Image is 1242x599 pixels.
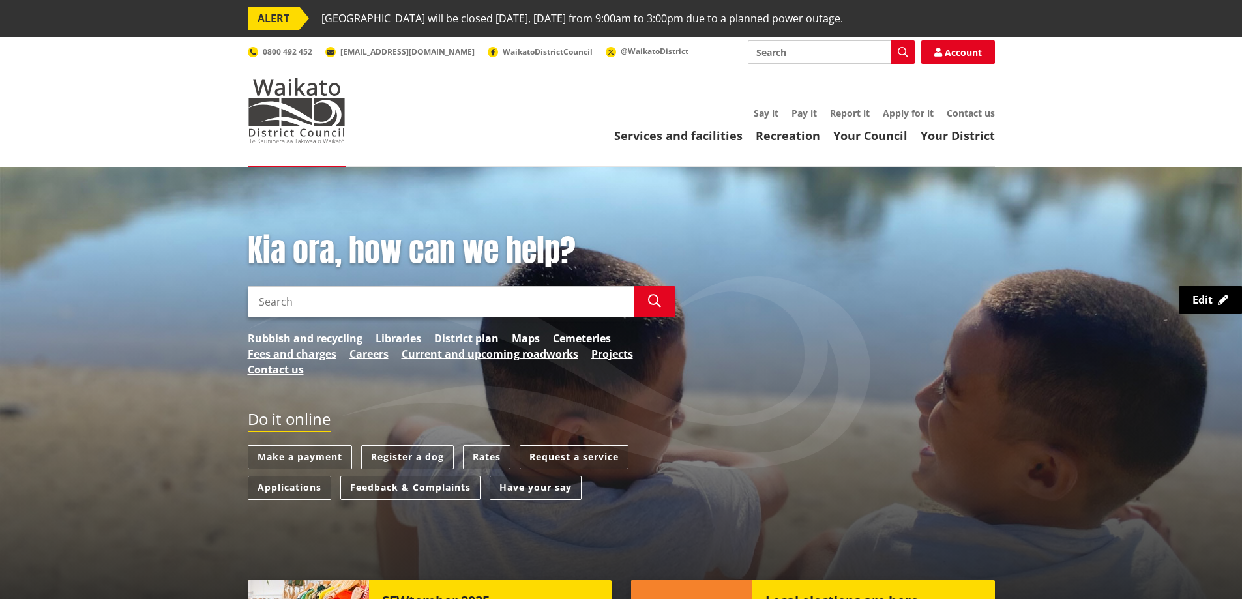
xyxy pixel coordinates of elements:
h1: Kia ora, how can we help? [248,232,675,270]
a: Report it [830,107,870,119]
a: Fees and charges [248,346,336,362]
span: [GEOGRAPHIC_DATA] will be closed [DATE], [DATE] from 9:00am to 3:00pm due to a planned power outage. [321,7,843,30]
a: @WaikatoDistrict [606,46,688,57]
a: Libraries [376,330,421,346]
a: Apply for it [883,107,934,119]
a: Feedback & Complaints [340,476,481,500]
a: Pay it [791,107,817,119]
input: Search input [248,286,634,317]
h2: Do it online [248,410,331,433]
a: Cemeteries [553,330,611,346]
a: Say it [754,107,778,119]
a: [EMAIL_ADDRESS][DOMAIN_NAME] [325,46,475,57]
a: Projects [591,346,633,362]
a: Recreation [756,128,820,143]
span: Edit [1192,293,1213,307]
a: Current and upcoming roadworks [402,346,578,362]
a: Maps [512,330,540,346]
img: Waikato District Council - Te Kaunihera aa Takiwaa o Waikato [248,78,346,143]
span: 0800 492 452 [263,46,312,57]
a: 0800 492 452 [248,46,312,57]
a: Edit [1179,286,1242,314]
input: Search input [748,40,915,64]
a: Account [921,40,995,64]
a: Request a service [520,445,628,469]
a: Applications [248,476,331,500]
a: Register a dog [361,445,454,469]
a: Contact us [248,362,304,377]
a: Rates [463,445,510,469]
a: Services and facilities [614,128,743,143]
a: District plan [434,330,499,346]
span: [EMAIL_ADDRESS][DOMAIN_NAME] [340,46,475,57]
a: Careers [349,346,389,362]
a: Your District [921,128,995,143]
span: @WaikatoDistrict [621,46,688,57]
span: WaikatoDistrictCouncil [503,46,593,57]
a: WaikatoDistrictCouncil [488,46,593,57]
a: Your Council [833,128,908,143]
span: ALERT [248,7,299,30]
a: Rubbish and recycling [248,330,362,346]
a: Have your say [490,476,582,500]
a: Contact us [947,107,995,119]
a: Make a payment [248,445,352,469]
